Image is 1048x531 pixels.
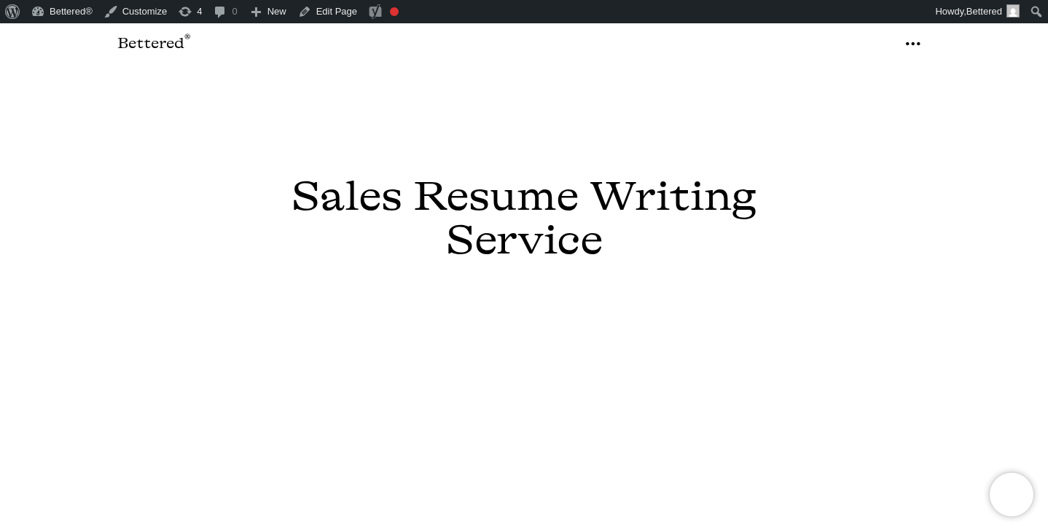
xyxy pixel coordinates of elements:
[990,473,1033,516] iframe: Brevo live chat
[966,6,1002,17] span: Bettered
[117,29,190,58] a: Bettered®
[256,175,792,262] h1: Sales Resume Writing Service
[184,34,190,46] sup: ®
[390,7,399,16] div: Focus keyphrase not set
